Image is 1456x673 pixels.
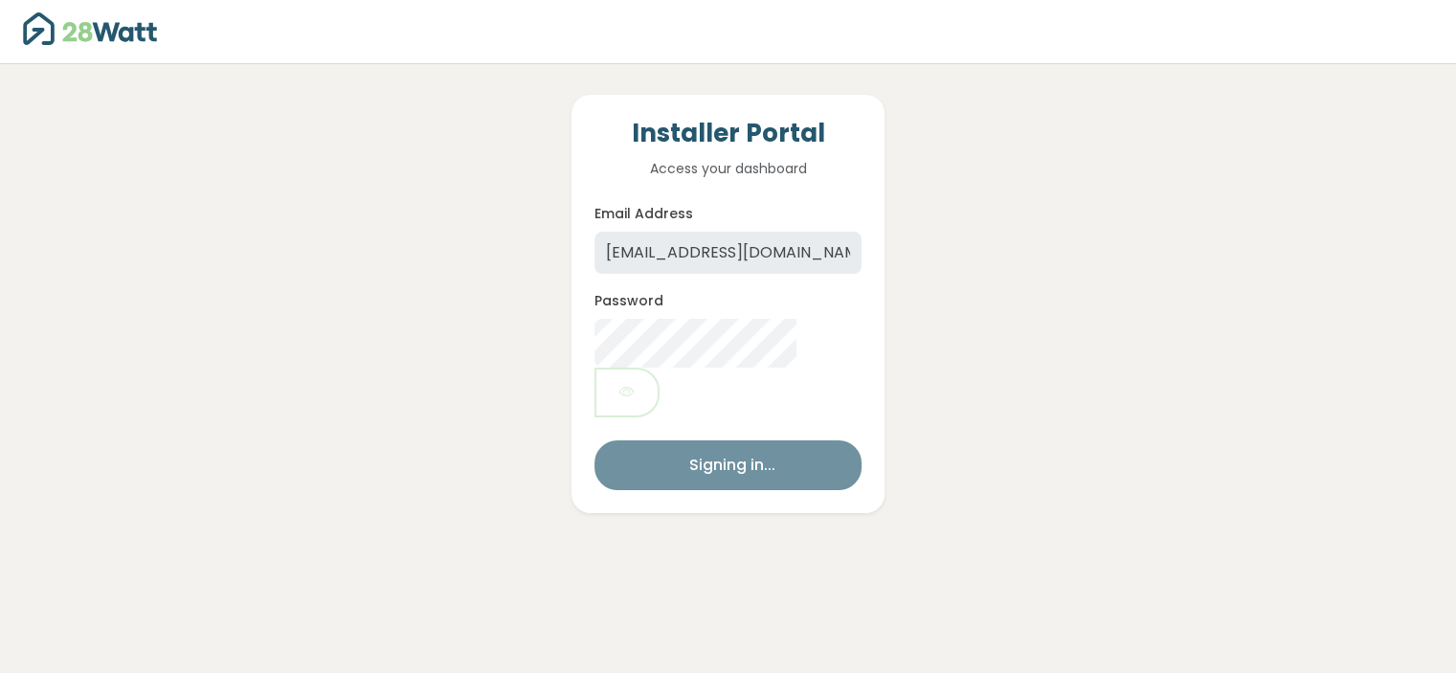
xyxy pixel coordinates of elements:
[594,158,861,179] p: Access your dashboard
[594,204,693,224] label: Email Address
[594,118,861,150] h4: Installer Portal
[594,232,861,274] input: Enter your email
[23,12,157,45] img: 28Watt
[594,291,663,311] label: Password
